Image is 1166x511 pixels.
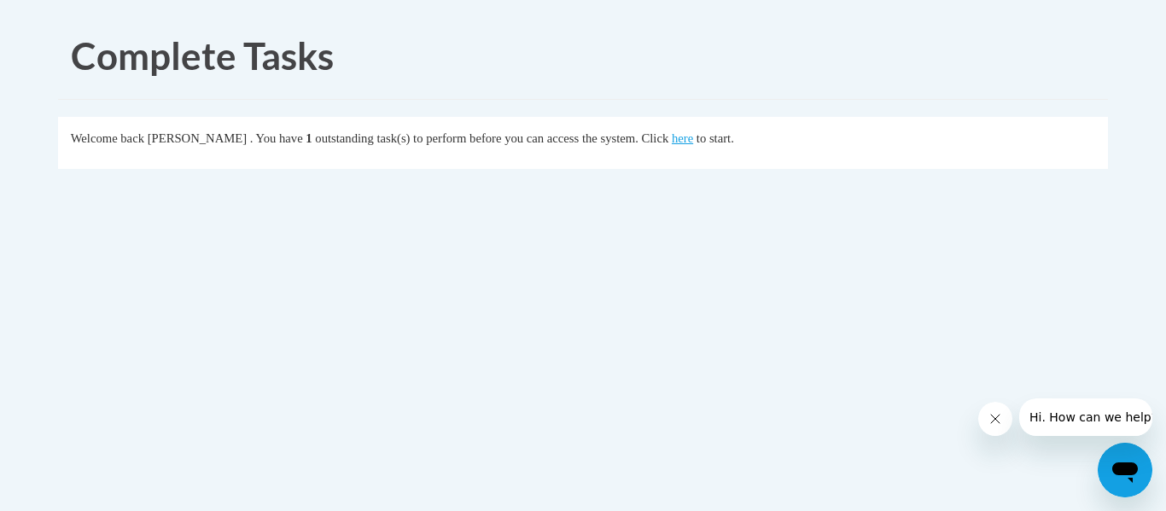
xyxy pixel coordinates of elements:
span: Complete Tasks [71,33,334,78]
iframe: Message from company [1019,398,1152,436]
iframe: Button to launch messaging window [1098,443,1152,497]
span: Hi. How can we help? [10,12,138,26]
iframe: Close message [978,402,1012,436]
a: here [672,131,693,145]
span: to start. [697,131,734,145]
span: outstanding task(s) to perform before you can access the system. Click [315,131,668,145]
span: . You have [250,131,303,145]
span: [PERSON_NAME] [148,131,247,145]
span: Welcome back [71,131,144,145]
span: 1 [306,131,312,145]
